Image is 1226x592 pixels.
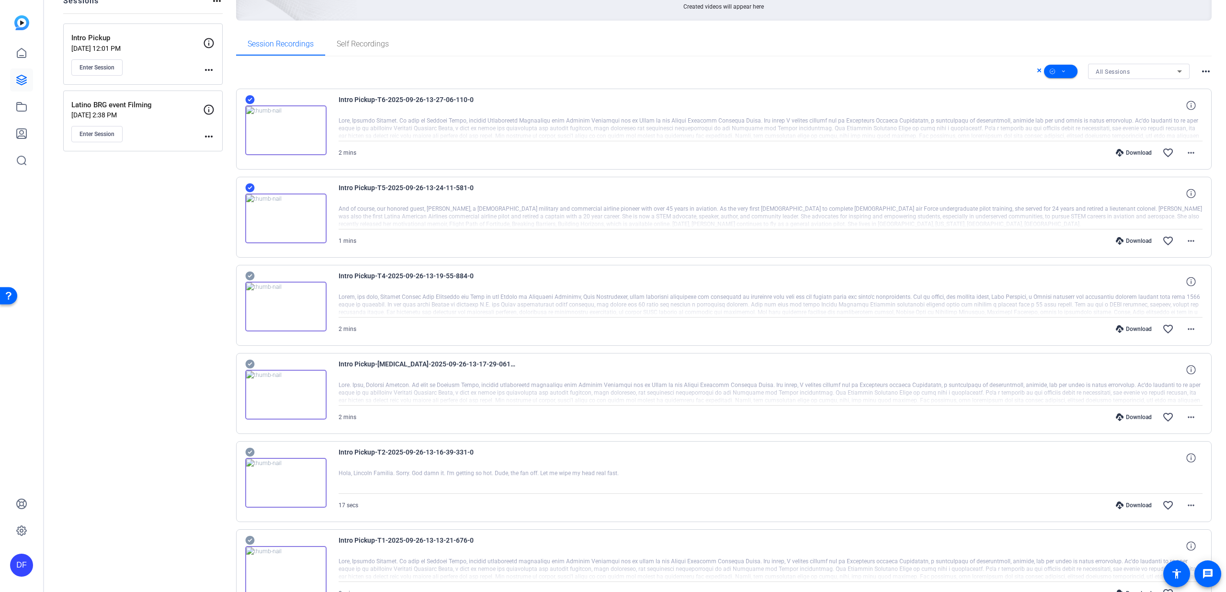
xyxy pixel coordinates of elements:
[1171,568,1182,580] mat-icon: accessibility
[71,45,203,52] p: [DATE] 12:01 PM
[1200,66,1212,77] mat-icon: more_horiz
[245,458,327,508] img: thumb-nail
[245,105,327,155] img: thumb-nail
[1111,501,1157,509] div: Download
[1162,147,1174,159] mat-icon: favorite_border
[1202,568,1214,580] mat-icon: message
[245,370,327,420] img: thumb-nail
[10,554,33,577] div: DF
[1111,149,1157,157] div: Download
[339,358,516,381] span: Intro Pickup-[MEDICAL_DATA]-2025-09-26-13-17-29-061-0
[14,15,29,30] img: blue-gradient.svg
[71,59,123,76] button: Enter Session
[1162,235,1174,247] mat-icon: favorite_border
[1111,237,1157,245] div: Download
[339,238,356,244] span: 1 mins
[245,194,327,243] img: thumb-nail
[245,282,327,331] img: thumb-nail
[71,126,123,142] button: Enter Session
[339,149,356,156] span: 2 mins
[203,131,215,142] mat-icon: more_horiz
[71,100,203,111] p: Latino BRG event Filming
[339,270,516,293] span: Intro Pickup-T4-2025-09-26-13-19-55-884-0
[1162,323,1174,335] mat-icon: favorite_border
[339,502,358,509] span: 17 secs
[339,446,516,469] span: Intro Pickup-T2-2025-09-26-13-16-39-331-0
[339,535,516,558] span: Intro Pickup-T1-2025-09-26-13-13-21-676-0
[1185,235,1197,247] mat-icon: more_horiz
[79,130,114,138] span: Enter Session
[1096,68,1130,75] span: All Sessions
[1162,500,1174,511] mat-icon: favorite_border
[1111,413,1157,421] div: Download
[339,182,516,205] span: Intro Pickup-T5-2025-09-26-13-24-11-581-0
[337,40,389,48] span: Self Recordings
[71,111,203,119] p: [DATE] 2:38 PM
[683,3,764,11] span: Created videos will appear here
[1185,411,1197,423] mat-icon: more_horiz
[339,414,356,421] span: 2 mins
[339,94,516,117] span: Intro Pickup-T6-2025-09-26-13-27-06-110-0
[1185,147,1197,159] mat-icon: more_horiz
[203,64,215,76] mat-icon: more_horiz
[1185,323,1197,335] mat-icon: more_horiz
[1185,500,1197,511] mat-icon: more_horiz
[1162,411,1174,423] mat-icon: favorite_border
[79,64,114,71] span: Enter Session
[248,40,314,48] span: Session Recordings
[71,33,203,44] p: Intro Pickup
[1111,325,1157,333] div: Download
[339,326,356,332] span: 2 mins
